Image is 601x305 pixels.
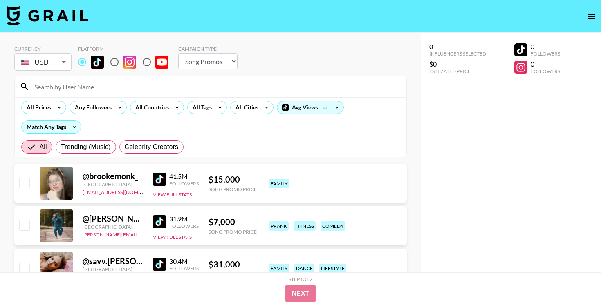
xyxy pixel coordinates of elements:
[83,266,143,272] div: [GEOGRAPHIC_DATA]
[61,142,111,152] span: Trending (Music)
[178,46,238,52] div: Campaign Type
[7,6,88,25] img: Grail Talent
[70,101,113,114] div: Any Followers
[209,271,257,277] div: Song Promo Price
[83,256,143,266] div: @ savv.[PERSON_NAME]
[169,223,199,229] div: Followers
[285,285,316,302] button: Next
[83,171,143,181] div: @ brookemonk_
[83,187,165,195] a: [EMAIL_ADDRESS][DOMAIN_NAME]
[560,264,591,295] iframe: Drift Widget Chat Controller
[531,51,560,57] div: Followers
[169,172,199,180] div: 41.5M
[531,60,560,68] div: 0
[321,221,345,231] div: comedy
[231,101,260,114] div: All Cities
[83,224,143,230] div: [GEOGRAPHIC_DATA]
[155,56,168,69] img: YouTube
[40,142,47,152] span: All
[22,101,53,114] div: All Prices
[125,142,179,152] span: Celebrity Creators
[429,60,486,68] div: $0
[209,229,257,235] div: Song Promo Price
[22,121,81,133] div: Match Any Tags
[531,68,560,74] div: Followers
[188,101,213,114] div: All Tags
[78,46,175,52] div: Platform
[209,174,257,185] div: $ 15,000
[153,215,166,228] img: TikTok
[83,181,143,187] div: [GEOGRAPHIC_DATA]
[209,259,257,269] div: $ 31,000
[153,191,192,198] button: View Full Stats
[294,221,316,231] div: fitness
[91,56,104,69] img: TikTok
[209,217,257,227] div: $ 7,000
[153,234,192,240] button: View Full Stats
[583,8,599,24] button: open drawer
[123,56,136,69] img: Instagram
[294,264,314,273] div: dance
[429,68,486,74] div: Estimated Price
[269,221,289,231] div: prank
[153,173,166,186] img: TikTok
[169,257,199,265] div: 30.4M
[14,46,72,52] div: Currency
[16,55,70,69] div: USD
[169,180,199,187] div: Followers
[269,179,289,188] div: family
[29,80,401,93] input: Search by User Name
[153,258,166,271] img: TikTok
[130,101,170,114] div: All Countries
[531,42,560,51] div: 0
[169,265,199,272] div: Followers
[319,264,346,273] div: lifestyle
[269,264,289,273] div: family
[429,42,486,51] div: 0
[169,215,199,223] div: 31.9M
[209,186,257,192] div: Song Promo Price
[429,51,486,57] div: Influencers Selected
[83,230,204,238] a: [PERSON_NAME][EMAIL_ADDRESS][DOMAIN_NAME]
[277,101,343,114] div: Avg Views
[83,214,143,224] div: @ [PERSON_NAME].[PERSON_NAME]
[289,276,312,282] div: Step 1 of 2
